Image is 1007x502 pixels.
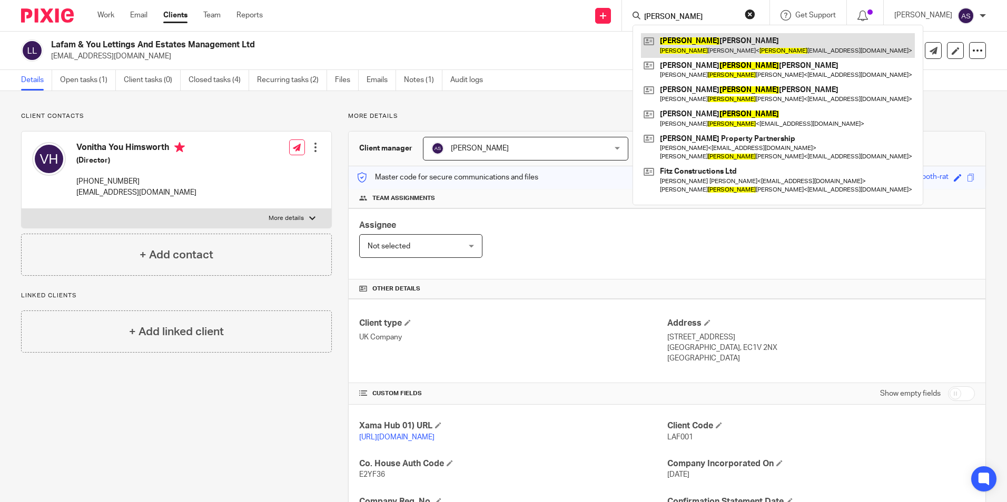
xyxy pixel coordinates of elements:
img: svg%3E [957,7,974,24]
a: [URL][DOMAIN_NAME] [359,434,435,441]
label: Show empty fields [880,388,941,399]
h5: (Director) [76,155,196,166]
a: Emails [367,70,396,91]
p: [EMAIL_ADDRESS][DOMAIN_NAME] [76,187,196,198]
p: [GEOGRAPHIC_DATA], EC1V 2NX [667,343,975,353]
a: Files [335,70,359,91]
span: E2YF36 [359,471,385,478]
a: Closed tasks (4) [189,70,249,91]
a: Work [97,10,114,21]
a: Reports [236,10,263,21]
span: Other details [372,285,420,293]
span: [PERSON_NAME] [451,145,509,152]
span: Get Support [795,12,836,19]
p: UK Company [359,332,667,343]
img: svg%3E [32,142,66,176]
a: Email [130,10,147,21]
i: Primary [174,142,185,153]
h4: CUSTOM FIELDS [359,389,667,398]
a: Client tasks (0) [124,70,181,91]
p: [EMAIL_ADDRESS][DOMAIN_NAME] [51,51,843,62]
a: Details [21,70,52,91]
h4: Vonitha You Himsworth [76,142,196,155]
span: LAF001 [667,434,693,441]
a: Open tasks (1) [60,70,116,91]
span: [DATE] [667,471,689,478]
p: More details [348,112,986,121]
p: [STREET_ADDRESS] [667,332,975,343]
h4: Xama Hub 01) URL [359,420,667,431]
h4: Address [667,318,975,329]
h4: Company Incorporated On [667,458,975,469]
h4: Client type [359,318,667,329]
a: Team [203,10,221,21]
p: Client contacts [21,112,332,121]
span: Assignee [359,221,396,229]
p: More details [269,214,304,223]
img: Pixie [21,8,74,23]
p: [GEOGRAPHIC_DATA] [667,353,975,364]
p: Linked clients [21,292,332,300]
input: Search [643,13,738,22]
p: [PERSON_NAME] [894,10,952,21]
h4: Co. House Auth Code [359,458,667,469]
a: Audit logs [450,70,491,91]
a: Recurring tasks (2) [257,70,327,91]
h2: Lafam & You Lettings And Estates Management Ltd [51,39,684,51]
p: [PHONE_NUMBER] [76,176,196,187]
img: svg%3E [21,39,43,62]
a: Notes (1) [404,70,442,91]
span: Team assignments [372,194,435,203]
h4: + Add linked client [129,324,224,340]
h4: Client Code [667,420,975,431]
h4: + Add contact [140,247,213,263]
span: Not selected [368,243,410,250]
a: Clients [163,10,187,21]
h3: Client manager [359,143,412,154]
button: Clear [745,9,755,19]
img: svg%3E [431,142,444,155]
p: Master code for secure communications and files [357,172,538,183]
